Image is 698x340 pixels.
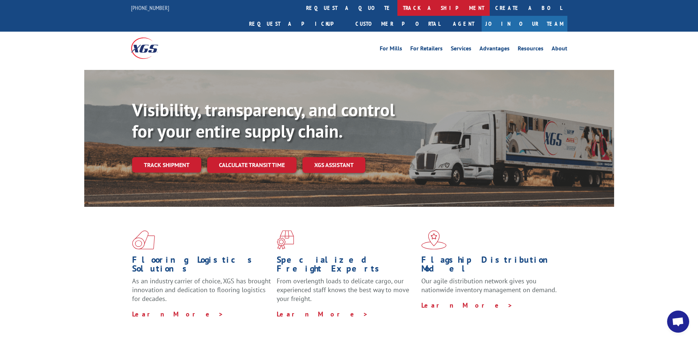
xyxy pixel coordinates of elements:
a: Learn More > [277,310,368,318]
a: Advantages [479,46,510,54]
a: Agent [446,16,482,32]
img: xgs-icon-focused-on-flooring-red [277,230,294,249]
img: xgs-icon-flagship-distribution-model-red [421,230,447,249]
span: As an industry carrier of choice, XGS has brought innovation and dedication to flooring logistics... [132,277,271,303]
a: Learn More > [421,301,513,309]
p: From overlength loads to delicate cargo, our experienced staff knows the best way to move your fr... [277,277,416,309]
a: Services [451,46,471,54]
a: Learn More > [132,310,224,318]
a: Join Our Team [482,16,567,32]
a: For Mills [380,46,402,54]
a: Request a pickup [244,16,350,32]
span: Our agile distribution network gives you nationwide inventory management on demand. [421,277,557,294]
a: Track shipment [132,157,201,173]
a: For Retailers [410,46,443,54]
a: XGS ASSISTANT [302,157,365,173]
a: [PHONE_NUMBER] [131,4,169,11]
h1: Specialized Freight Experts [277,255,416,277]
img: xgs-icon-total-supply-chain-intelligence-red [132,230,155,249]
h1: Flooring Logistics Solutions [132,255,271,277]
h1: Flagship Distribution Model [421,255,560,277]
div: Open chat [667,311,689,333]
b: Visibility, transparency, and control for your entire supply chain. [132,98,395,142]
a: Customer Portal [350,16,446,32]
a: Resources [518,46,543,54]
a: About [552,46,567,54]
a: Calculate transit time [207,157,297,173]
